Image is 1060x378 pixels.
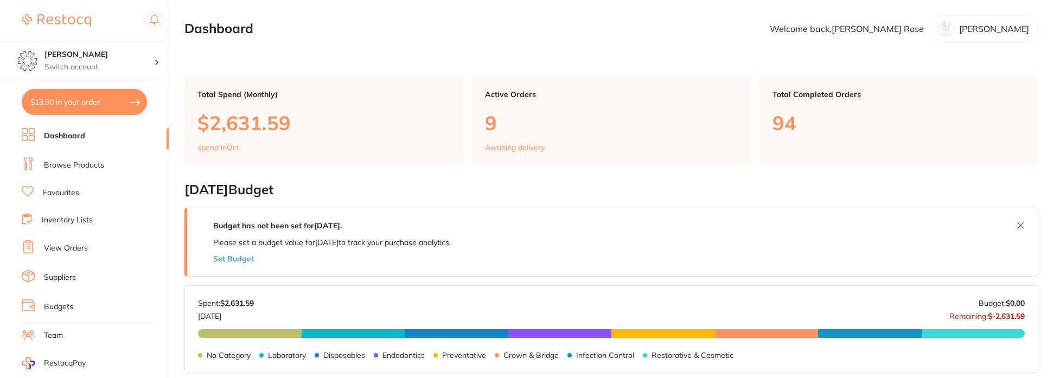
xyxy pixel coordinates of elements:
a: Inventory Lists [42,215,93,226]
p: Disposables [323,351,365,360]
p: 94 [772,112,1025,134]
img: Restocq Logo [22,14,91,27]
span: RestocqPay [44,358,86,369]
a: Favourites [43,188,79,198]
p: Please set a budget value for [DATE] to track your purchase analytics. [213,238,451,247]
p: Restorative & Cosmetic [652,351,733,360]
p: Awaiting delivery [485,143,545,152]
p: Total Spend (Monthly) [197,90,450,99]
p: Switch account [44,62,154,73]
a: Suppliers [44,272,76,283]
a: Budgets [44,302,73,312]
a: Total Spend (Monthly)$2,631.59spend inOct [184,77,463,165]
button: Set Budget [213,254,254,263]
a: Total Completed Orders94 [759,77,1038,165]
a: Dashboard [44,131,85,142]
h2: Dashboard [184,21,253,36]
img: RestocqPay [22,357,35,369]
p: Preventative [442,351,486,360]
strong: $0.00 [1006,298,1025,308]
img: Eumundi Dental [17,50,39,72]
a: View Orders [44,243,88,254]
a: Team [44,330,63,341]
a: RestocqPay [22,357,86,369]
p: Budget: [979,299,1025,307]
strong: $-2,631.59 [988,311,1025,321]
strong: $2,631.59 [220,298,254,308]
button: $13.00 in your order [22,89,147,115]
p: Crown & Bridge [503,351,559,360]
p: spend in Oct [197,143,239,152]
h4: Eumundi Dental [44,49,154,60]
p: [PERSON_NAME] [959,24,1029,34]
p: 9 [485,112,738,134]
p: Welcome back, [PERSON_NAME] Rose [770,24,924,34]
a: Restocq Logo [22,8,91,33]
p: [DATE] [198,307,254,321]
p: Laboratory [268,351,306,360]
p: Endodontics [382,351,425,360]
a: Browse Products [44,160,104,171]
p: No Category [207,351,251,360]
p: Active Orders [485,90,738,99]
p: Infection Control [576,351,634,360]
h2: [DATE] Budget [184,182,1038,197]
strong: Budget has not been set for [DATE] . [213,221,342,230]
a: Active Orders9Awaiting delivery [472,77,751,165]
p: Remaining: [949,307,1025,321]
p: Total Completed Orders [772,90,1025,99]
p: $2,631.59 [197,112,450,134]
p: Spent: [198,299,254,307]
